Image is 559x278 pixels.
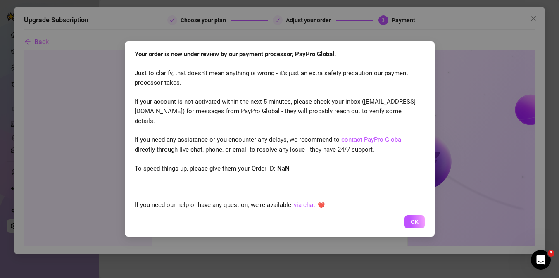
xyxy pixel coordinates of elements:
span: If your account is not activated within the next 5 minutes, please check your inbox ( [EMAIL_ADDR... [135,98,416,125]
span: To speed things up, please give them your Order ID: [135,165,290,172]
span: Just to clarify, that doesn't mean anything is wrong - it's just an extra safety precaution our p... [135,69,408,87]
p: They may contact you to verify your details and approve the payment. [151,132,360,162]
strong: NaN [277,165,290,172]
iframe: Intercom live chat [531,250,551,270]
a: link [293,179,303,188]
button: OK [404,215,425,228]
span: If you need any assistance or you encounter any delays, we recommend to directly through live cha... [135,136,403,153]
p: Your order is currently being reviewed by our payment provider, PayPro Global, as part of a stand... [151,96,360,126]
div: ❤️ [318,201,325,210]
span: If you need our help or have any question, we're available [135,201,291,209]
strong: Please check your email’s inbox within the next 5 minutes for an email from 'PayPro Global'. [151,133,346,152]
h1: Payment Pending Approval [151,77,360,89]
p: If you need help or experience any delays, please reach out to PayPro Global's 24/7 support via l... [151,169,360,188]
div: Action required [231,59,281,71]
p: Alternatively, you can try again using a different payment method. [151,195,360,205]
a: contact PayPro Global [341,136,403,143]
span: OK [411,219,419,225]
strong: Your order is now under review by our payment processor, PayPro Global. [135,50,336,58]
span: 3 [548,250,554,257]
a: via chat [294,201,315,209]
